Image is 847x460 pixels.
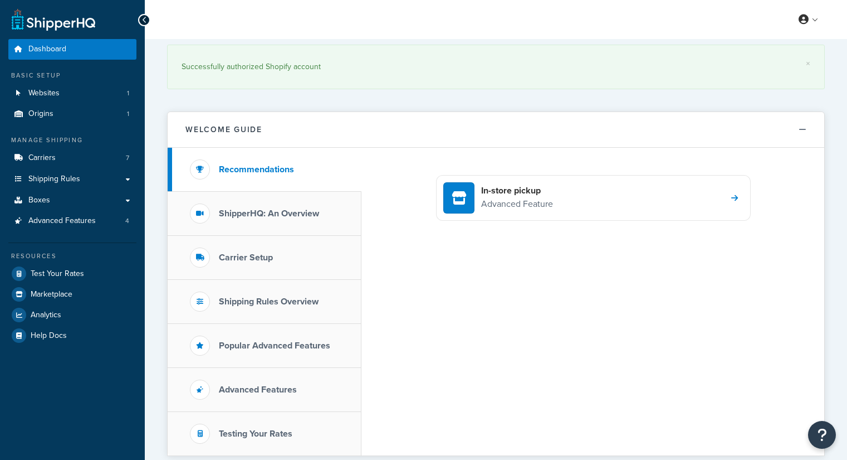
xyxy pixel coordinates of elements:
[126,153,129,163] span: 7
[8,104,136,124] li: Origins
[8,83,136,104] a: Websites1
[28,89,60,98] span: Websites
[219,297,319,307] h3: Shipping Rules Overview
[219,164,294,175] h3: Recommendations
[127,109,129,119] span: 1
[8,169,136,190] a: Shipping Rules
[8,148,136,168] li: Carriers
[8,305,136,325] a: Analytics
[8,104,136,124] a: Origins1
[8,190,136,211] a: Boxes
[8,211,136,231] li: Advanced Features
[8,284,136,304] a: Marketplace
[8,39,136,60] a: Dashboard
[8,211,136,231] a: Advanced Features4
[481,185,553,197] h4: In-store pickup
[28,196,50,205] span: Boxes
[219,385,297,395] h3: Advanced Features
[8,135,136,145] div: Manage Shipping
[219,341,330,351] h3: Popular Advanced Features
[182,59,810,75] div: Successfully authorized Shopify account
[31,290,72,299] span: Marketplace
[28,109,53,119] span: Origins
[219,253,273,263] h3: Carrier Setup
[219,429,292,439] h3: Testing Your Rates
[481,197,553,211] p: Advanced Feature
[808,421,836,449] button: Open Resource Center
[168,112,824,148] button: Welcome Guide
[28,45,66,54] span: Dashboard
[8,83,136,104] li: Websites
[185,125,262,134] h2: Welcome Guide
[8,148,136,168] a: Carriers7
[28,216,96,226] span: Advanced Features
[8,264,136,284] a: Test Your Rates
[31,269,84,279] span: Test Your Rates
[8,71,136,80] div: Basic Setup
[28,153,56,163] span: Carriers
[28,175,80,184] span: Shipping Rules
[125,216,129,226] span: 4
[806,59,810,68] a: ×
[219,209,319,219] h3: ShipperHQ: An Overview
[8,251,136,261] div: Resources
[8,326,136,346] a: Help Docs
[127,89,129,98] span: 1
[31,311,61,320] span: Analytics
[31,331,67,341] span: Help Docs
